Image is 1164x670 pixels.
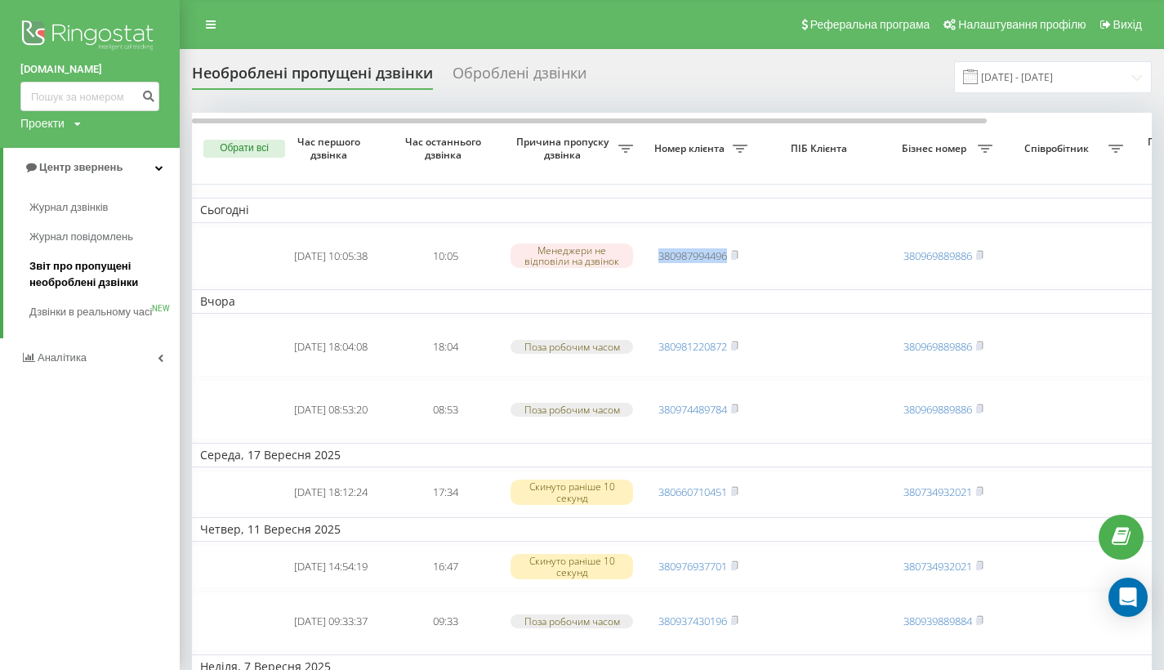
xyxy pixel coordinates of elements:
[894,142,978,155] span: Бізнес номер
[511,480,633,504] div: Скинуто раніше 10 секунд
[1009,142,1108,155] span: Співробітник
[274,545,388,588] td: [DATE] 14:54:19
[958,18,1086,31] span: Налаштування профілю
[29,222,180,252] a: Журнал повідомлень
[769,142,872,155] span: ПІБ Клієнта
[274,471,388,514] td: [DATE] 18:12:24
[192,65,433,90] div: Необроблені пропущені дзвінки
[810,18,930,31] span: Реферальна програма
[658,559,727,574] a: 380976937701
[274,592,388,651] td: [DATE] 09:33:37
[388,317,502,377] td: 18:04
[29,297,180,327] a: Дзвінки в реальному часіNEW
[3,148,180,187] a: Центр звернень
[903,339,972,354] a: 380969889886
[203,140,285,158] button: Обрати всі
[20,61,159,78] a: [DOMAIN_NAME]
[388,545,502,588] td: 16:47
[20,16,159,57] img: Ringostat logo
[29,252,180,297] a: Звіт про пропущені необроблені дзвінки
[903,485,972,499] a: 380734932021
[511,554,633,578] div: Скинуто раніше 10 секунд
[388,592,502,651] td: 09:33
[453,65,586,90] div: Оброблені дзвінки
[29,193,180,222] a: Журнал дзвінків
[511,403,633,417] div: Поза робочим часом
[274,317,388,377] td: [DATE] 18:04:08
[39,161,123,173] span: Центр звернень
[658,248,727,263] a: 380987994496
[388,226,502,286] td: 10:05
[658,614,727,628] a: 380937430196
[511,340,633,354] div: Поза робочим часом
[658,402,727,417] a: 380974489784
[511,136,618,161] span: Причина пропуску дзвінка
[29,258,172,291] span: Звіт про пропущені необроблені дзвінки
[1108,578,1148,617] div: Open Intercom Messenger
[29,229,133,245] span: Журнал повідомлень
[38,351,87,364] span: Аналiтика
[20,115,65,132] div: Проекти
[388,380,502,440] td: 08:53
[287,136,375,161] span: Час першого дзвінка
[511,614,633,628] div: Поза робочим часом
[511,243,633,268] div: Менеджери не відповіли на дзвінок
[903,402,972,417] a: 380969889886
[401,136,489,161] span: Час останнього дзвінка
[658,339,727,354] a: 380981220872
[388,471,502,514] td: 17:34
[274,380,388,440] td: [DATE] 08:53:20
[1113,18,1142,31] span: Вихід
[903,559,972,574] a: 380734932021
[903,614,972,628] a: 380939889884
[658,485,727,499] a: 380660710451
[649,142,733,155] span: Номер клієнта
[274,226,388,286] td: [DATE] 10:05:38
[903,248,972,263] a: 380969889886
[29,199,108,216] span: Журнал дзвінків
[20,82,159,111] input: Пошук за номером
[29,304,152,320] span: Дзвінки в реальному часі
